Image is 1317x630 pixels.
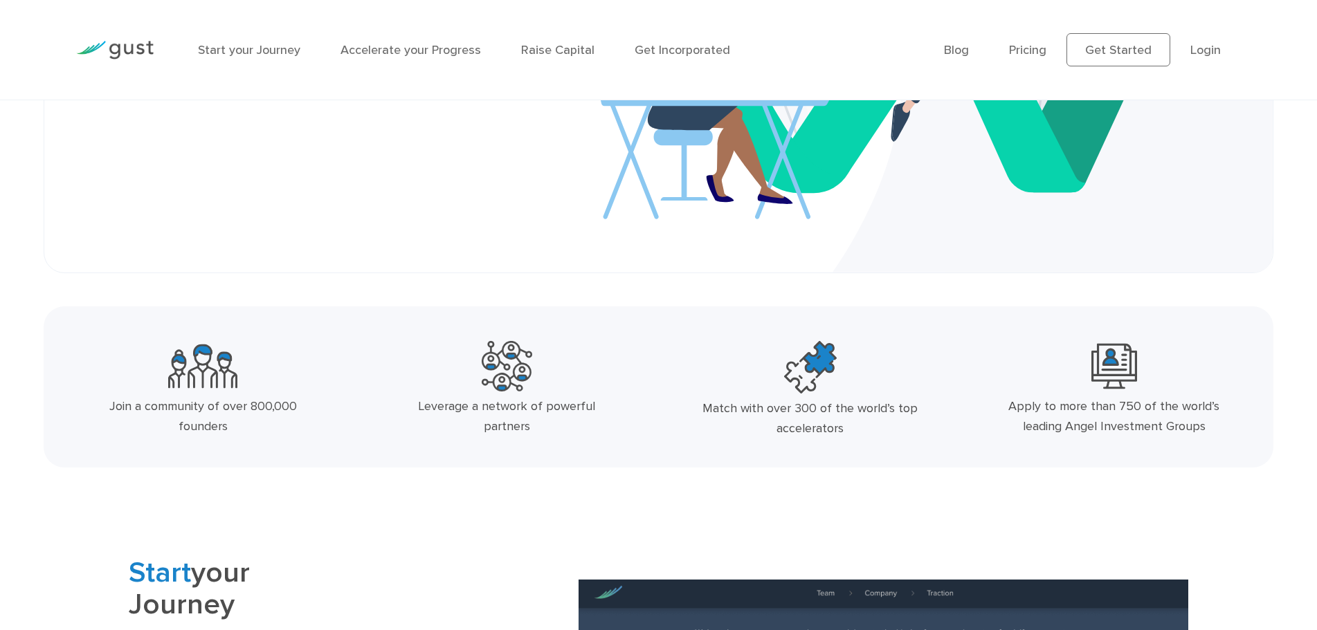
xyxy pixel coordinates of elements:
img: Powerful Partners [482,341,532,391]
div: Join a community of over 800,000 founders [89,397,316,437]
a: Get Started [1066,33,1170,66]
div: Leverage a network of powerful partners [393,397,619,437]
span: Start [129,555,191,590]
a: Get Incorporated [635,43,730,57]
div: Match with over 300 of the world’s top accelerators [697,399,923,439]
a: Accelerate your Progress [340,43,481,57]
a: Blog [944,43,969,57]
a: Pricing [1009,43,1046,57]
a: Login [1190,43,1221,57]
img: Leading Angel Investment [1091,341,1137,391]
div: Apply to more than 750 of the world’s leading Angel Investment Groups [1001,397,1227,437]
h2: your Journey [129,557,494,621]
a: Raise Capital [521,43,594,57]
img: Gust Logo [76,41,154,59]
img: Community Founders [168,341,237,391]
a: Start your Journey [198,43,300,57]
img: Top Accelerators [784,341,837,393]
